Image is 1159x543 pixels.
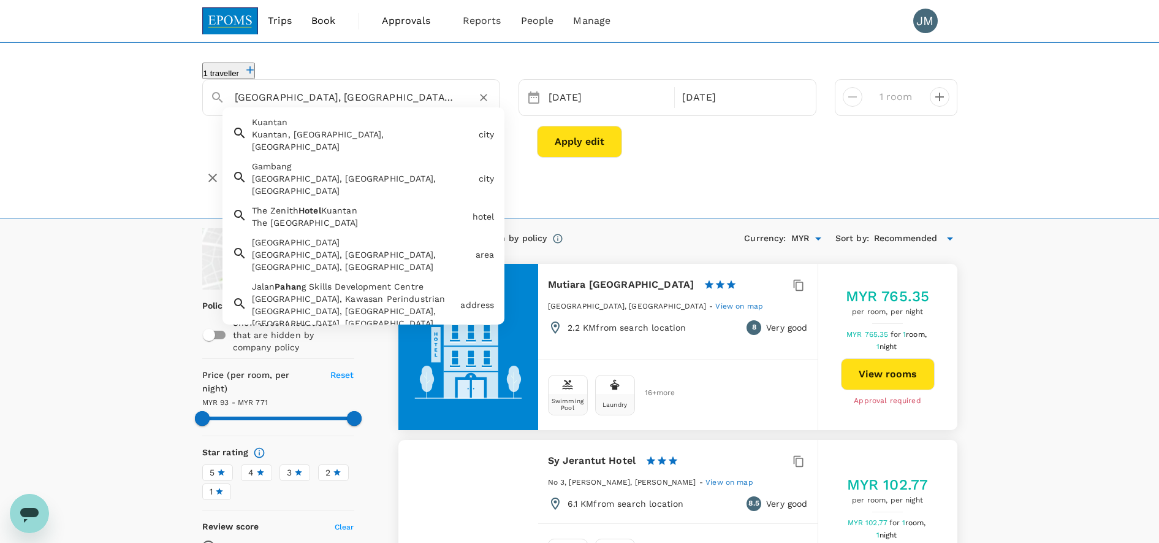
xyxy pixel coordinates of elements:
span: Recommended [874,232,938,245]
div: [GEOGRAPHIC_DATA], Kawasan Perindustrian [GEOGRAPHIC_DATA], [GEOGRAPHIC_DATA], [GEOGRAPHIC_DATA],... [252,293,456,329]
img: EPOMS SDN BHD [202,7,259,34]
span: room, [906,330,927,339]
div: area [476,248,495,261]
input: Add rooms [872,87,920,107]
span: night [880,531,897,539]
span: 16 + more [645,389,663,397]
h6: Review score [202,520,259,534]
span: Jalan [252,282,275,291]
span: 3 [287,466,292,479]
button: Clear [475,89,492,106]
span: Trips [268,13,292,28]
span: View on map [705,478,753,487]
span: View on map [715,302,763,310]
span: for [889,518,902,527]
span: g Skills Development Centre [302,282,424,291]
span: for [891,330,903,339]
span: Approvals [382,13,443,28]
span: 1 [210,485,213,498]
div: [GEOGRAPHIC_DATA], [GEOGRAPHIC_DATA], [GEOGRAPHIC_DATA] [252,172,474,197]
button: Close [491,96,493,99]
h6: Star rating [202,446,249,460]
span: Reports [463,13,501,28]
span: MYR 93 - MYR 771 [202,398,268,407]
p: Show accommodations that are hidden by company policy [233,317,353,353]
span: No 3, [PERSON_NAME], [PERSON_NAME] [548,478,696,487]
button: Apply edit [537,126,622,158]
span: room, [905,518,926,527]
p: Policy [202,299,210,312]
p: 2.2 KM from search location [568,322,686,334]
span: Kuantan [252,117,288,127]
button: View rooms [841,358,935,390]
div: city [479,128,495,141]
a: View on map [715,301,763,310]
span: 1 [903,330,929,339]
h6: Currency : [744,232,786,245]
span: People [521,13,554,28]
span: 4 [248,466,254,479]
span: per room, per night [847,495,929,507]
button: Open [810,230,827,247]
a: View on map [202,228,354,290]
button: decrease [930,87,949,107]
span: night [880,342,897,351]
div: [GEOGRAPHIC_DATA], [GEOGRAPHIC_DATA], [GEOGRAPHIC_DATA], [GEOGRAPHIC_DATA] [252,248,471,273]
span: 1 [902,518,928,527]
span: 8 [752,322,756,334]
span: Clear [335,523,354,531]
div: Kuantan, [GEOGRAPHIC_DATA], [GEOGRAPHIC_DATA] [252,128,474,153]
span: 8.5 [748,498,759,510]
div: address [460,299,494,311]
span: Pahan [275,282,302,291]
button: 1 traveller [202,63,256,79]
input: Search cities, hotels, work locations [235,88,458,107]
div: Laundry [602,401,627,408]
span: 2 [325,466,330,479]
div: [DATE] [677,86,806,110]
span: Reset [330,370,354,380]
span: Kuantan [321,206,357,215]
iframe: Button to launch messaging window [10,494,49,533]
span: [GEOGRAPHIC_DATA] [252,237,340,247]
h6: Mutiara [GEOGRAPHIC_DATA] [548,276,694,293]
span: 1 [876,531,899,539]
p: 6.1 KM from search location [568,498,684,510]
h6: Sy Jerantut Hotel [548,452,636,469]
span: Hotel [298,206,321,215]
span: per room, per night [846,306,930,318]
p: Very good [766,322,807,334]
span: 1 [876,342,899,351]
svg: Star ratings are awarded to properties to represent the quality of services, facilities, and amen... [253,447,265,459]
div: The [GEOGRAPHIC_DATA] [252,217,468,229]
div: JM [913,9,938,33]
span: Gambang [252,161,292,171]
a: View on map [705,477,753,487]
div: city [479,172,495,185]
div: hotel [473,210,495,223]
h5: MYR 102.77 [847,475,929,495]
span: Manage [573,13,610,28]
span: MYR 102.77 [848,518,890,527]
div: [DATE] [544,86,672,110]
h6: Price (per room, per night) [202,369,316,396]
span: [GEOGRAPHIC_DATA], [GEOGRAPHIC_DATA] [548,302,706,310]
span: - [699,478,705,487]
span: MYR 765.35 [846,330,891,339]
span: Approval required [854,395,921,407]
h6: Sort by : [835,232,869,245]
span: Book [311,13,336,28]
span: 5 [210,466,215,479]
span: - [709,302,715,310]
p: Very good [766,498,807,510]
div: Swimming Pool [551,398,585,411]
h5: MYR 765.35 [846,287,930,306]
span: The Zenith [252,206,299,215]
